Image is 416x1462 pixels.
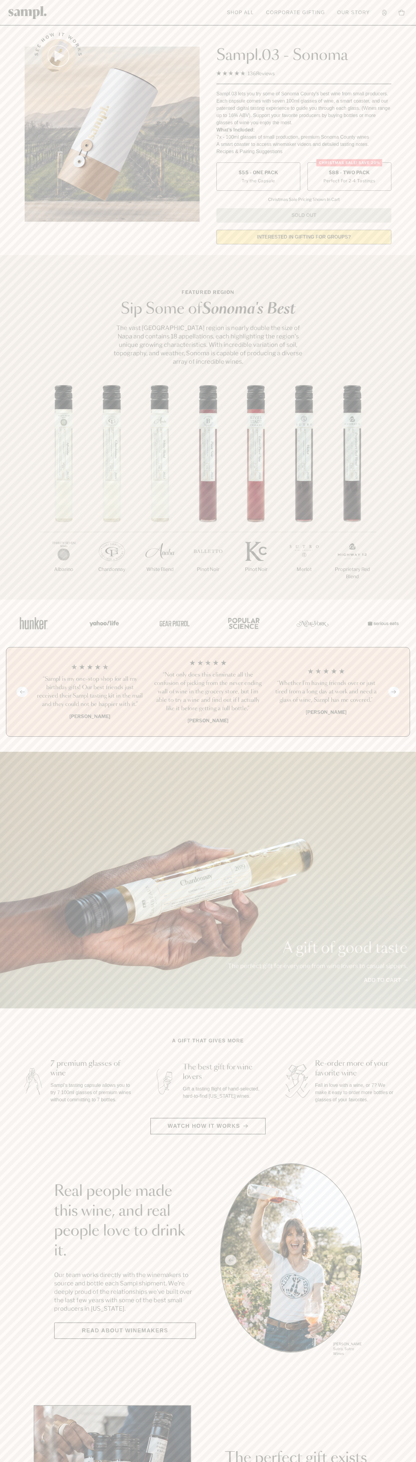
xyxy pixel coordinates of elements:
li: 5 / 7 [232,385,280,592]
div: 136Reviews [216,69,275,78]
small: Perfect For 2-4 Tastings [323,177,375,184]
li: Recipes & Pairing Suggestions [216,148,391,155]
p: Chardonnay [88,566,136,573]
a: interested in gifting for groups? [216,230,391,244]
p: White Blend [136,566,184,573]
div: slide 1 [220,1163,362,1357]
p: Featured Region [112,289,304,296]
p: Merlot [280,566,328,573]
span: $55 - One Pack [239,169,278,176]
li: 1 / 4 [36,659,144,724]
p: Proprietary Red Blend [328,566,376,580]
b: [PERSON_NAME] [306,709,347,715]
p: Sampl's tasting capsule allows you to try 7 100ml glasses of premium wines without committing to ... [50,1082,132,1103]
p: Our team works directly with the winemakers to source and bottle each Sampl shipment. We’re deepl... [54,1271,196,1313]
em: Sonoma's Best [202,302,295,316]
strong: What’s Included: [216,127,255,132]
p: Pinot Noir [184,566,232,573]
p: The vast [GEOGRAPHIC_DATA] region is nearly double the size of Napa and contains 18 appellations,... [112,324,304,366]
li: 1 / 7 [40,385,88,592]
h3: 7 premium glasses of wine [50,1059,132,1078]
div: Christmas SALE! Save 20% [317,159,382,166]
a: Shop All [224,6,257,19]
h3: Re-order more of your favorite wine [315,1059,397,1078]
button: Next slide [388,687,399,697]
li: Christmas Sale Pricing Shown In Cart [265,197,343,202]
small: Try the Capsule [242,177,275,184]
li: A smart coaster to access winemaker videos and detailed tasting notes. [216,141,391,148]
ul: carousel [220,1163,362,1357]
img: Artboard_4_28b4d326-c26e-48f9-9c80-911f17d6414e_x450.png [225,610,261,636]
li: 6 / 7 [280,385,328,592]
p: The perfect gift for everyone from wine lovers to casual sippers. [228,962,408,970]
li: 3 / 7 [136,385,184,592]
img: Artboard_5_7fdae55a-36fd-43f7-8bfd-f74a06a2878e_x450.png [155,610,191,636]
li: 2 / 7 [88,385,136,592]
p: Pinot Noir [232,566,280,573]
li: 7x - 100ml glasses of small production, premium Sonoma County wines [216,134,391,141]
a: Read about Winemakers [54,1322,196,1339]
div: Sampl.03 lets you try some of Sonoma County's best wine from small producers. Each capsule comes ... [216,90,391,126]
h3: The best gift for wine lovers [183,1063,265,1082]
button: Sold Out [216,208,391,223]
h2: Real people made this wine, and real people love to drink it. [54,1182,196,1261]
li: 3 / 4 [272,659,380,724]
p: Fall in love with a wine, or 7? We make it easy to order more bottles or glasses of your favorites. [315,1082,397,1103]
p: [PERSON_NAME] Sutro, Sutro Wines [333,1342,362,1356]
img: Artboard_6_04f9a106-072f-468a-bdd7-f11783b05722_x450.png [85,610,121,636]
li: 2 / 4 [154,659,262,724]
b: [PERSON_NAME] [69,714,110,719]
p: Gift a tasting flight of hand-selected, hard-to-find [US_STATE] wines. [183,1085,265,1100]
a: Corporate Gifting [263,6,328,19]
a: Add to cart [364,976,408,984]
h3: “Sampl is my one-stop shop for all my birthday gifts! Our best friends just received their Sampl ... [36,675,144,709]
p: A gift of good taste [228,941,408,956]
img: Artboard_7_5b34974b-f019-449e-91fb-745f8d0877ee_x450.png [364,610,400,636]
li: 7 / 7 [328,385,376,600]
button: Watch how it works [150,1118,266,1134]
li: 4 / 7 [184,385,232,592]
span: Reviews [256,71,275,76]
a: Our Story [334,6,373,19]
span: $88 - Two Pack [329,169,370,176]
span: 136 [248,71,256,76]
h1: Sampl.03 - Sonoma [216,47,391,65]
img: Artboard_1_c8cd28af-0030-4af1-819c-248e302c7f06_x450.png [16,610,52,636]
button: Previous slide [17,687,28,697]
h2: A gift that gives more [172,1037,244,1044]
p: Albarino [40,566,88,573]
h2: Sip Some of [112,302,304,316]
img: Sampl logo [8,6,47,19]
h3: “Whether I'm having friends over or just tired from a long day at work and need a glass of wine, ... [272,679,380,705]
button: See how it works [41,39,75,73]
h3: “Not only does this eliminate all the confusion of picking from the never ending wall of wine in ... [154,671,262,713]
img: Artboard_3_0b291449-6e8c-4d07-b2c2-3f3601a19cd1_x450.png [295,610,331,636]
b: [PERSON_NAME] [188,718,228,723]
img: Sampl.03 - Sonoma [25,47,200,222]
